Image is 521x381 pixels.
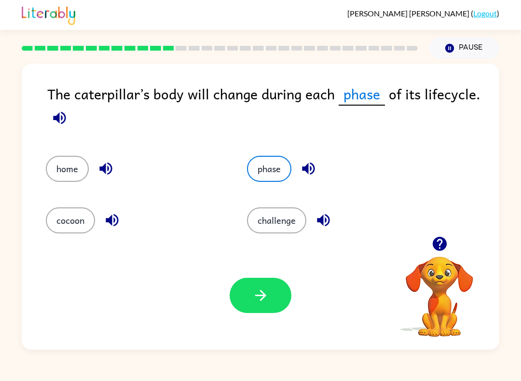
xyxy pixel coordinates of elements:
div: ( ) [347,9,499,18]
span: [PERSON_NAME] [PERSON_NAME] [347,9,471,18]
button: challenge [247,207,306,233]
button: Pause [429,37,499,59]
a: Logout [473,9,497,18]
span: phase [339,83,385,106]
button: home [46,156,89,182]
div: The caterpillar’s body will change during each of its lifecycle. [47,83,499,136]
video: Your browser must support playing .mp4 files to use Literably. Please try using another browser. [391,242,488,338]
img: Literably [22,4,75,25]
button: cocoon [46,207,95,233]
button: phase [247,156,291,182]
